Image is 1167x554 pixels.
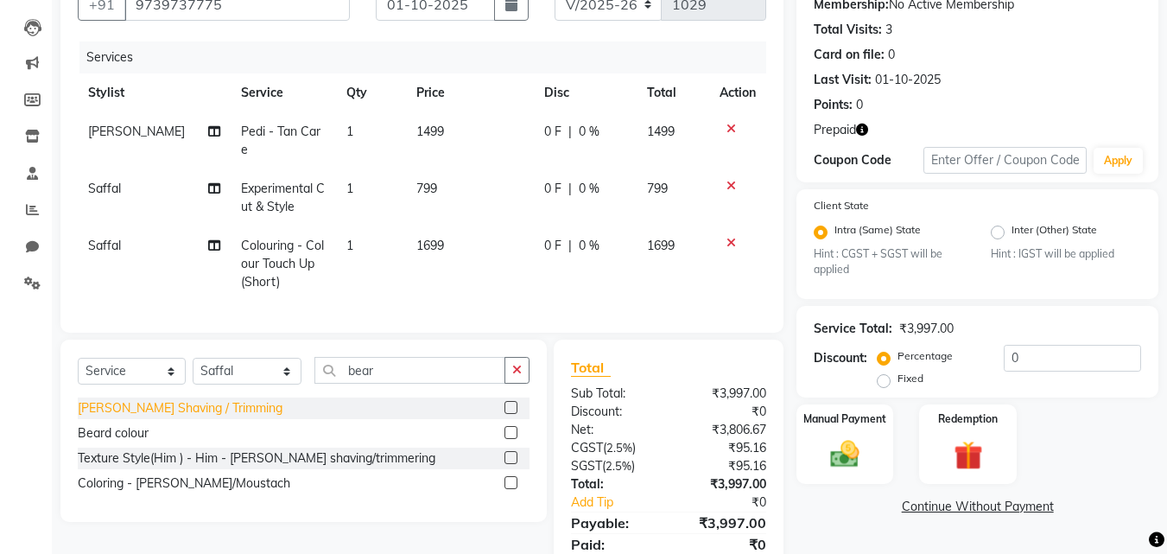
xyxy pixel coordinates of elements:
[814,21,882,39] div: Total Visits:
[897,371,923,386] label: Fixed
[416,181,437,196] span: 799
[856,96,863,114] div: 0
[1012,222,1097,243] label: Inter (Other) State
[314,357,505,384] input: Search or Scan
[814,71,872,89] div: Last Visit:
[814,320,892,338] div: Service Total:
[669,457,779,475] div: ₹95.16
[899,320,954,338] div: ₹3,997.00
[991,246,1141,262] small: Hint : IGST will be applied
[231,73,336,112] th: Service
[558,439,669,457] div: ( )
[534,73,637,112] th: Disc
[606,441,632,455] span: 2.5%
[558,403,669,421] div: Discount:
[78,399,282,417] div: [PERSON_NAME] Shaving / Trimming
[558,421,669,439] div: Net:
[579,180,599,198] span: 0 %
[571,359,611,377] span: Total
[571,440,603,455] span: CGST
[346,124,353,139] span: 1
[241,238,324,290] span: Colouring - Colour Touch Up (Short)
[938,411,998,427] label: Redemption
[669,439,779,457] div: ₹95.16
[669,421,779,439] div: ₹3,806.67
[647,238,675,253] span: 1699
[346,181,353,196] span: 1
[669,403,779,421] div: ₹0
[568,123,572,141] span: |
[688,494,780,512] div: ₹0
[814,198,869,213] label: Client State
[803,411,886,427] label: Manual Payment
[558,385,669,403] div: Sub Total:
[88,124,185,139] span: [PERSON_NAME]
[647,181,668,196] span: 799
[78,424,149,443] div: Beard colour
[669,513,779,533] div: ₹3,997.00
[945,437,992,473] img: _gift.svg
[88,181,121,196] span: Saffal
[814,121,856,139] span: Prepaid
[579,123,599,141] span: 0 %
[558,457,669,475] div: ( )
[78,449,435,468] div: Texture Style(Him ) - Him - [PERSON_NAME] shaving/trimmering
[579,237,599,255] span: 0 %
[416,124,444,139] span: 1499
[814,151,923,169] div: Coupon Code
[568,237,572,255] span: |
[558,513,669,533] div: Payable:
[558,494,687,512] a: Add Tip
[814,96,853,114] div: Points:
[800,498,1155,516] a: Continue Without Payment
[814,349,867,367] div: Discount:
[241,181,325,214] span: Experimental Cut & Style
[79,41,779,73] div: Services
[88,238,121,253] span: Saffal
[821,437,868,470] img: _cash.svg
[888,46,895,64] div: 0
[544,180,561,198] span: 0 F
[814,46,885,64] div: Card on file:
[897,348,953,364] label: Percentage
[669,475,779,494] div: ₹3,997.00
[885,21,892,39] div: 3
[406,73,534,112] th: Price
[669,385,779,403] div: ₹3,997.00
[544,237,561,255] span: 0 F
[709,73,766,112] th: Action
[637,73,710,112] th: Total
[834,222,921,243] label: Intra (Same) State
[571,458,602,474] span: SGST
[568,180,572,198] span: |
[346,238,353,253] span: 1
[606,459,631,473] span: 2.5%
[241,124,320,157] span: Pedi - Tan Care
[1094,148,1143,174] button: Apply
[647,124,675,139] span: 1499
[78,73,231,112] th: Stylist
[544,123,561,141] span: 0 F
[78,474,290,493] div: Coloring - [PERSON_NAME]/Moustach
[336,73,406,112] th: Qty
[923,147,1087,174] input: Enter Offer / Coupon Code
[558,475,669,494] div: Total:
[416,238,444,253] span: 1699
[875,71,941,89] div: 01-10-2025
[814,246,964,278] small: Hint : CGST + SGST will be applied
